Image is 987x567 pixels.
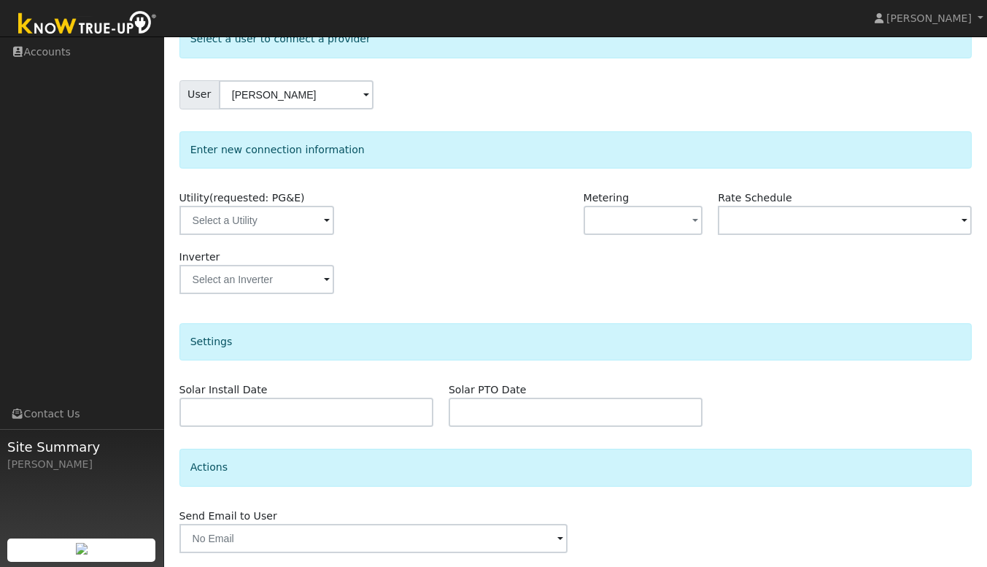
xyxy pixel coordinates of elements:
[179,206,334,235] input: Select a Utility
[179,509,277,524] label: Send Email to User
[886,12,972,24] span: [PERSON_NAME]
[11,8,164,41] img: Know True-Up
[179,190,305,206] label: Utility
[179,449,972,486] div: Actions
[584,190,630,206] label: Metering
[179,265,334,294] input: Select an Inverter
[179,20,972,58] div: Select a user to connect a provider
[179,131,972,169] div: Enter new connection information
[449,382,527,398] label: Solar PTO Date
[179,323,972,360] div: Settings
[179,382,268,398] label: Solar Install Date
[7,457,156,472] div: [PERSON_NAME]
[219,80,373,109] input: Select a User
[179,250,220,265] label: Inverter
[209,192,305,204] span: (requested: PG&E)
[76,543,88,555] img: retrieve
[179,524,568,553] input: No Email
[7,437,156,457] span: Site Summary
[179,80,220,109] span: User
[718,190,791,206] label: Rate Schedule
